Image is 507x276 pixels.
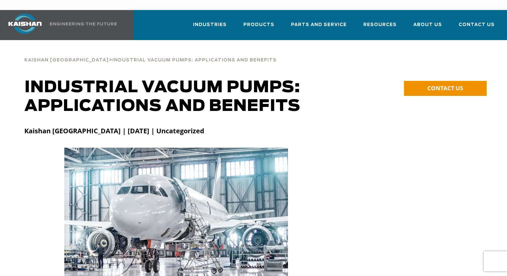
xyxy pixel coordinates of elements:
a: Parts and Service [291,16,347,39]
span: Industries [193,21,227,29]
a: Resources [363,16,397,39]
span: Contact Us [459,21,495,29]
span: Resources [363,21,397,29]
span: Products [243,21,274,29]
img: Engineering the future [50,22,117,25]
a: Products [243,16,274,39]
span: CONTACT US [427,84,463,92]
a: About Us [413,16,442,39]
span: Industrial Vacuum Pumps: Applications and Benefits [112,58,277,62]
span: Parts and Service [291,21,347,29]
a: CONTACT US [404,81,487,96]
div: > [24,50,277,65]
a: Kaishan [GEOGRAPHIC_DATA] [24,57,109,63]
span: Kaishan [GEOGRAPHIC_DATA] [24,58,109,62]
a: Industrial Vacuum Pumps: Applications and Benefits [112,57,277,63]
h1: Industrial Vacuum Pumps: Applications and Benefits [24,78,315,116]
strong: Kaishan [GEOGRAPHIC_DATA] | [DATE] | Uncategorized [24,126,204,135]
a: Contact Us [459,16,495,39]
a: Industries [193,16,227,39]
span: About Us [413,21,442,29]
